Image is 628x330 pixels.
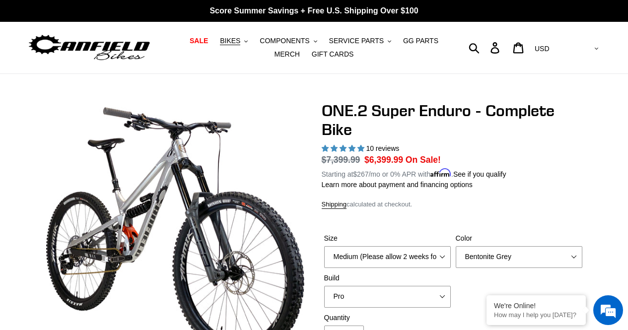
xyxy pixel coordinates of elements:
a: MERCH [270,48,305,61]
img: Canfield Bikes [27,32,151,64]
span: 5.00 stars [322,144,366,152]
p: How may I help you today? [494,311,578,319]
a: SALE [185,34,213,48]
span: SALE [190,37,208,45]
span: $267 [353,170,368,178]
span: 10 reviews [366,144,399,152]
span: On Sale! [406,153,441,166]
label: Build [324,273,451,283]
span: GG PARTS [403,37,438,45]
a: See if you qualify - Learn more about Affirm Financing (opens in modal) [453,170,506,178]
label: Color [456,233,582,244]
button: BIKES [215,34,253,48]
span: BIKES [220,37,240,45]
div: calculated at checkout. [322,199,585,209]
h1: ONE.2 Super Enduro - Complete Bike [322,101,585,139]
button: SERVICE PARTS [324,34,396,48]
span: Affirm [430,169,451,177]
label: Quantity [324,313,451,323]
span: $6,399.99 [364,155,403,165]
a: GG PARTS [398,34,443,48]
s: $7,399.99 [322,155,360,165]
a: Learn more about payment and financing options [322,181,473,189]
span: SERVICE PARTS [329,37,384,45]
span: COMPONENTS [260,37,309,45]
div: We're Online! [494,302,578,310]
span: MERCH [275,50,300,59]
button: COMPONENTS [255,34,322,48]
span: GIFT CARDS [312,50,354,59]
label: Size [324,233,451,244]
a: GIFT CARDS [307,48,359,61]
a: Shipping [322,200,347,209]
p: Starting at /mo or 0% APR with . [322,167,506,180]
